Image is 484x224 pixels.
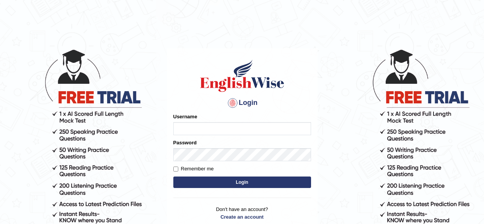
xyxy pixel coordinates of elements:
[173,177,311,188] button: Login
[173,113,197,120] label: Username
[173,97,311,109] h4: Login
[173,139,197,146] label: Password
[173,213,311,221] a: Create an account
[199,59,286,93] img: Logo of English Wise sign in for intelligent practice with AI
[173,167,178,172] input: Remember me
[173,165,214,173] label: Remember me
